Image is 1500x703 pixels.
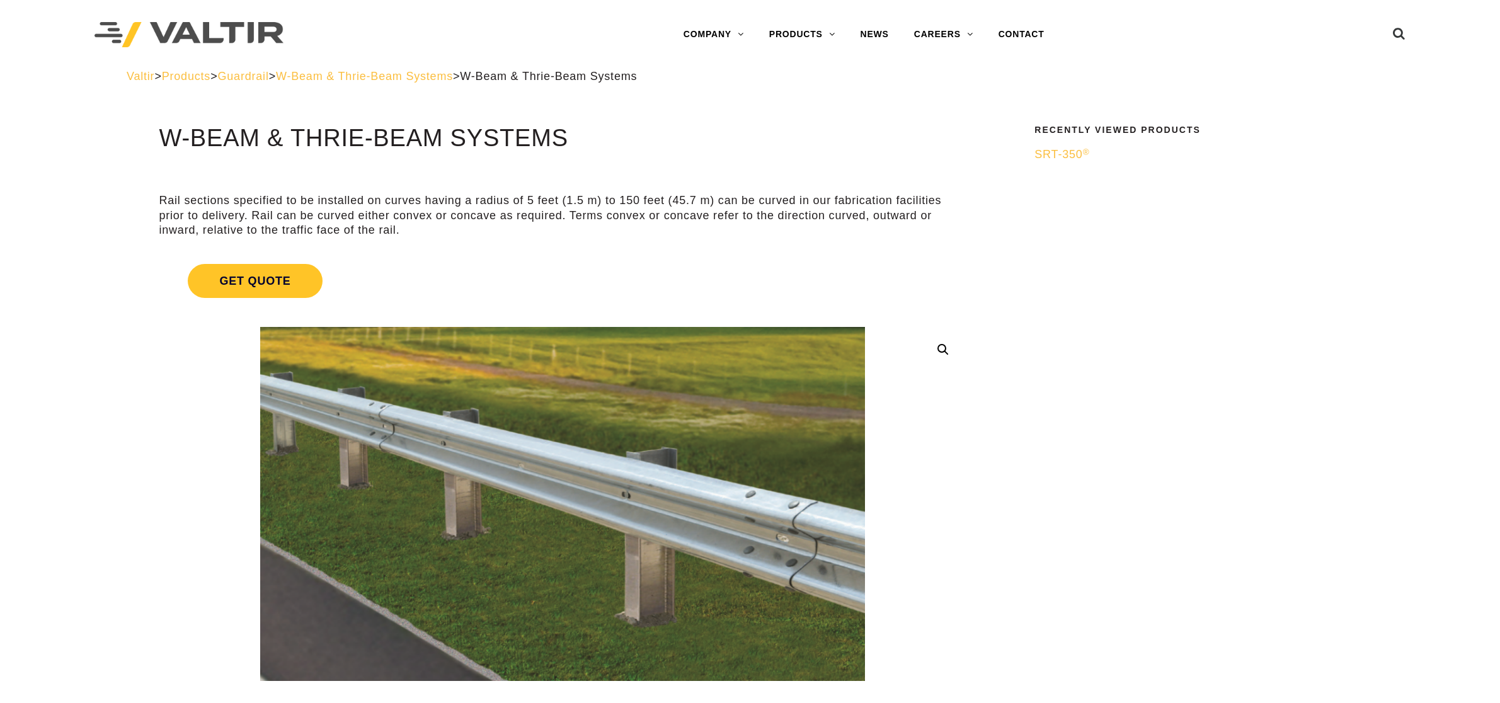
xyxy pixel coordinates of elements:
p: Rail sections specified to be installed on curves having a radius of 5 feet (1.5 m) to 150 feet (... [159,193,966,237]
a: Valtir [127,70,154,83]
h2: Recently Viewed Products [1034,125,1365,135]
a: W-Beam & Thrie-Beam Systems [276,70,453,83]
h1: W-Beam & Thrie-Beam Systems [159,125,966,152]
div: > > > > [127,69,1373,84]
a: Guardrail [217,70,268,83]
span: SRT-350 [1034,148,1089,161]
sup: ® [1083,147,1090,157]
span: W-Beam & Thrie-Beam Systems [460,70,637,83]
span: Get Quote [188,264,322,298]
a: CAREERS [902,22,986,47]
a: NEWS [848,22,902,47]
a: PRODUCTS [757,22,848,47]
a: Products [162,70,210,83]
a: COMPANY [671,22,757,47]
img: Valtir [94,22,283,48]
a: SRT-350® [1034,147,1365,162]
a: Get Quote [159,249,966,313]
a: CONTACT [986,22,1057,47]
